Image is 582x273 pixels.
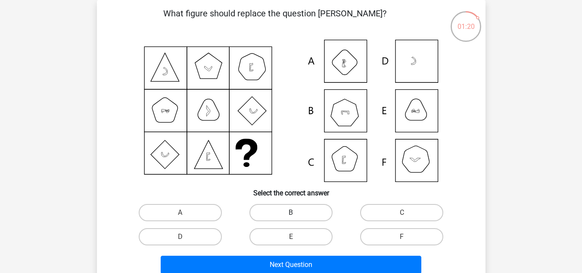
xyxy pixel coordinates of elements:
[139,228,222,245] label: D
[139,204,222,221] label: A
[249,228,333,245] label: E
[360,204,443,221] label: C
[360,228,443,245] label: F
[111,182,472,197] h6: Select the correct answer
[249,204,333,221] label: B
[450,10,482,32] div: 01:20
[111,7,439,33] p: What figure should replace the question [PERSON_NAME]?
